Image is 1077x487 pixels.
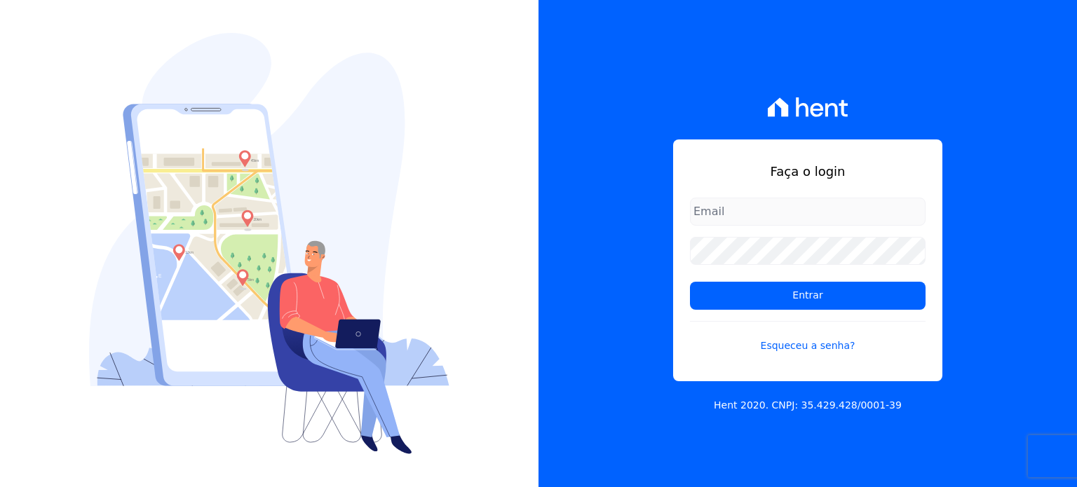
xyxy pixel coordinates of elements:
[690,282,926,310] input: Entrar
[89,33,449,454] img: Login
[690,321,926,353] a: Esqueceu a senha?
[714,398,902,413] p: Hent 2020. CNPJ: 35.429.428/0001-39
[690,162,926,181] h1: Faça o login
[690,198,926,226] input: Email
